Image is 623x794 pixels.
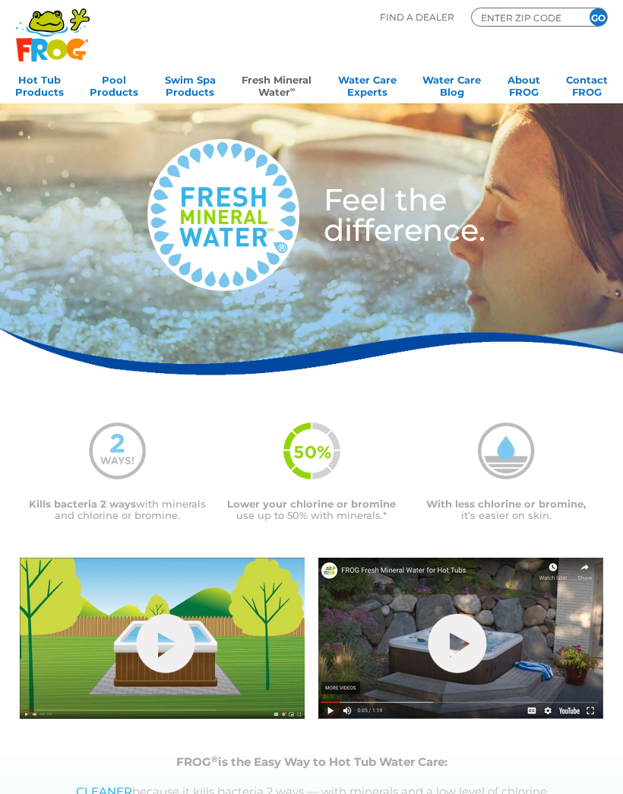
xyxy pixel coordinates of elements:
span: With less chlorine or bromine, [426,498,586,510]
img: fmw-hot-tub-cover-1 [20,558,305,719]
img: fmw-50percent-icon [283,422,340,479]
img: mineral-water-less-chlorine [478,422,535,479]
p: with minerals and chlorine or bromine. [20,498,214,521]
a: Fresh MineralWater∞ [242,69,311,100]
span: Lower your chlorine or bromine [227,498,396,510]
a: AboutFROG [508,69,540,100]
p: use up to 50% with minerals.* [214,498,409,521]
p: Find A Dealer [380,8,454,27]
input: GO [590,8,607,26]
a: ContactFROG [566,69,608,100]
p: it’s easier on skin. [409,498,603,521]
a: Hot TubProducts [15,69,64,100]
a: Water CareExperts [338,69,397,100]
img: fmw-hot-tub-cover-2 [318,558,603,719]
a: Swim SpaProducts [165,69,216,100]
a: PoolProducts [90,69,138,100]
sup: ® [211,754,218,764]
a: Water CareBlog [422,69,481,100]
h3: Feel the difference. [324,185,571,245]
sup: ∞ [290,85,296,93]
strong: FROG is the Easy Way to Hot Tub Water Care: [176,754,447,769]
span: Kills bacteria 2 ways [29,498,136,510]
input: Zip Code Form [479,11,571,24]
img: fresh-mineral-water-logo-medium [147,139,299,291]
img: mineral-water-2-ways [89,422,146,479]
